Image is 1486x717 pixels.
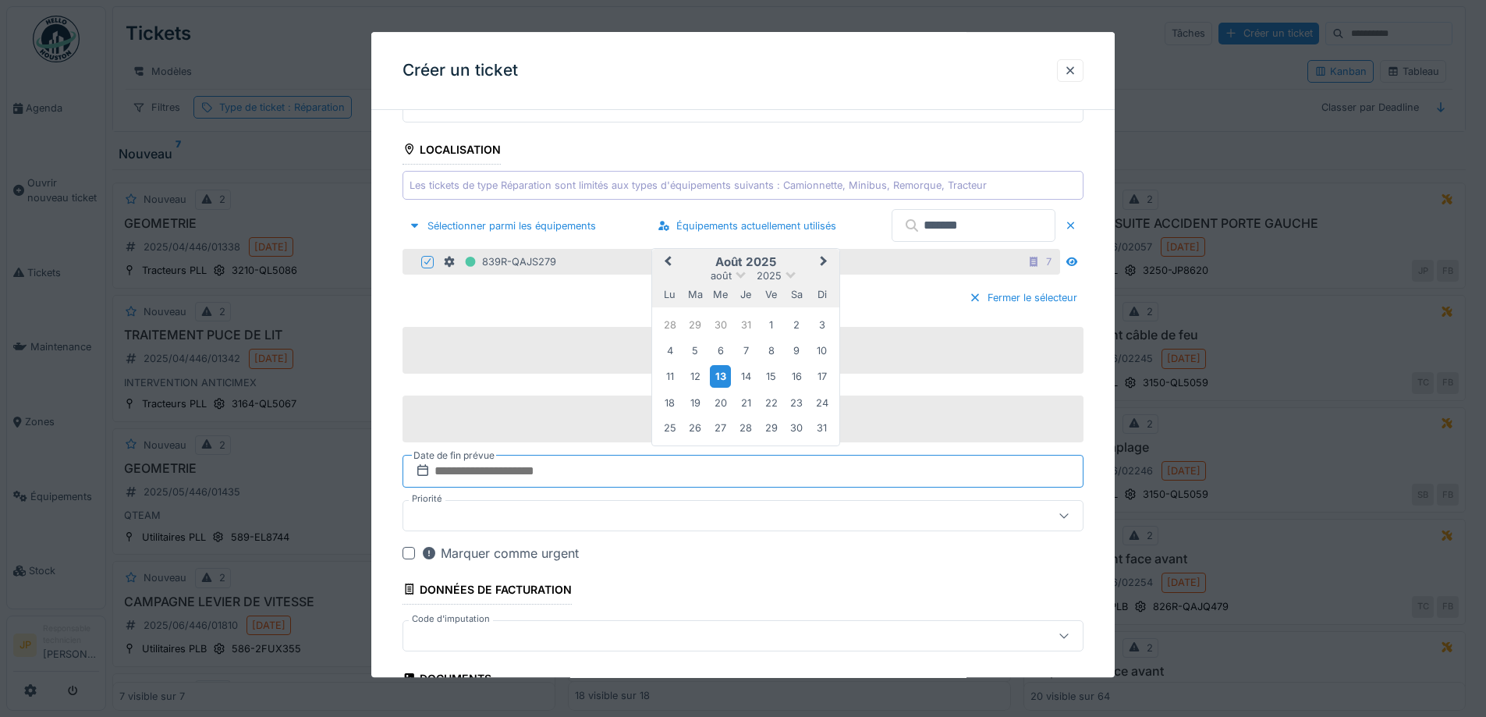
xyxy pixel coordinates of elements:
div: Choose samedi 2 août 2025 [786,315,807,336]
div: Choose mardi 12 août 2025 [685,367,706,388]
div: Choose vendredi 29 août 2025 [761,417,782,438]
div: Choose jeudi 14 août 2025 [736,367,757,388]
div: Choose vendredi 15 août 2025 [761,367,782,388]
div: Choose samedi 16 août 2025 [786,367,807,388]
div: Choose mercredi 30 juillet 2025 [710,315,731,336]
button: Previous Month [654,250,679,275]
div: Choose mercredi 27 août 2025 [710,417,731,438]
div: Équipements actuellement utilisés [651,215,842,236]
div: Choose vendredi 8 août 2025 [761,340,782,361]
h3: Créer un ticket [403,61,518,80]
div: Données de facturation [403,578,572,605]
div: Choose lundi 25 août 2025 [659,417,680,438]
label: Date de fin prévue [412,447,496,464]
div: Choose samedi 9 août 2025 [786,340,807,361]
label: Code d'imputation [409,612,493,626]
div: Choose mardi 29 juillet 2025 [685,315,706,336]
div: mardi [685,285,706,306]
div: Choose samedi 30 août 2025 [786,417,807,438]
div: vendredi [761,285,782,306]
div: Choose dimanche 17 août 2025 [811,367,832,388]
div: Choose jeudi 31 juillet 2025 [736,315,757,336]
div: Sélectionner parmi les équipements [403,215,602,236]
h2: août 2025 [652,255,839,269]
div: dimanche [811,285,832,306]
label: Priorité [409,492,445,506]
div: 839R-QAJS279 [443,252,556,272]
div: Choose mercredi 6 août 2025 [710,340,731,361]
div: Choose jeudi 28 août 2025 [736,417,757,438]
div: Choose lundi 28 juillet 2025 [659,315,680,336]
span: 2025 [757,270,782,282]
div: Choose mardi 19 août 2025 [685,392,706,414]
button: Next Month [813,250,838,275]
div: Fermer le sélecteur [963,288,1083,309]
div: jeudi [736,285,757,306]
div: samedi [786,285,807,306]
div: Choose dimanche 31 août 2025 [811,417,832,438]
div: Documents [403,667,491,694]
div: Choose lundi 4 août 2025 [659,340,680,361]
div: Localisation [403,138,501,165]
div: Choose dimanche 3 août 2025 [811,315,832,336]
div: Choose jeudi 21 août 2025 [736,392,757,414]
div: Choose mercredi 13 août 2025 [710,366,731,389]
div: Choose lundi 11 août 2025 [659,367,680,388]
span: août [711,270,732,282]
div: Choose vendredi 1 août 2025 [761,315,782,336]
div: Choose samedi 23 août 2025 [786,392,807,414]
div: Month août, 2025 [658,313,835,441]
div: Choose mardi 5 août 2025 [685,340,706,361]
div: lundi [659,285,680,306]
div: Choose dimanche 24 août 2025 [811,392,832,414]
div: 7 [1046,254,1052,269]
div: Choose jeudi 7 août 2025 [736,340,757,361]
div: Choose mercredi 20 août 2025 [710,392,731,414]
div: Les tickets de type Réparation sont limités aux types d'équipements suivants : Camionnette, Minib... [410,178,987,193]
div: Choose lundi 18 août 2025 [659,392,680,414]
div: Choose mardi 26 août 2025 [685,417,706,438]
div: Choose dimanche 10 août 2025 [811,340,832,361]
div: Choose vendredi 22 août 2025 [761,392,782,414]
div: Marquer comme urgent [421,544,579,563]
div: mercredi [710,285,731,306]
